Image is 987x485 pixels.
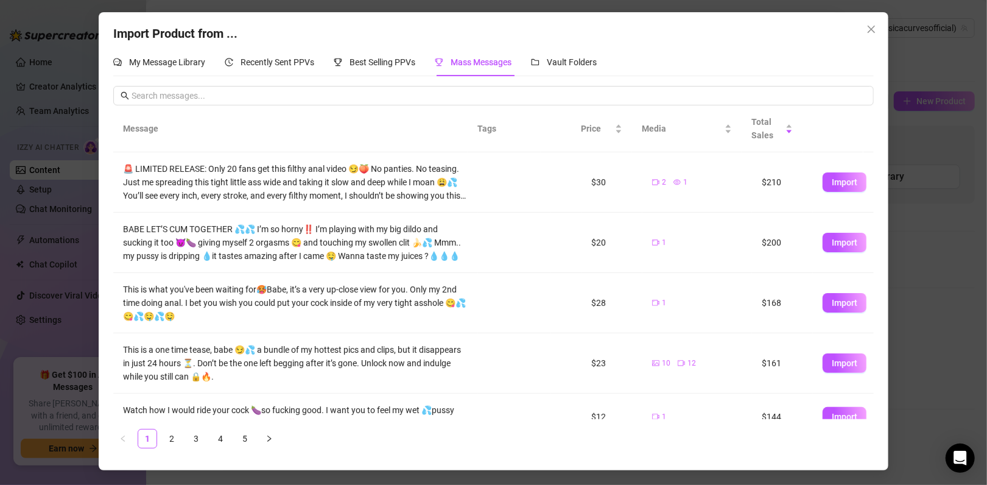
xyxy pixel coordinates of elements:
a: 2 [163,430,181,448]
span: video-camera [652,299,659,306]
a: 3 [187,430,205,448]
li: Next Page [259,429,279,448]
span: history [225,58,233,66]
th: Total Sales [742,105,803,152]
td: $161 [752,333,813,394]
span: Recently Sent PPVs [241,57,314,67]
button: Import [823,233,866,252]
span: My Message Library [129,57,205,67]
button: Import [823,407,866,427]
span: Best Selling PPVs [349,57,415,67]
a: 4 [211,430,230,448]
td: $168 [752,273,813,333]
span: Import [832,358,857,368]
span: right [265,435,273,442]
span: Price [581,122,613,135]
th: Message [113,105,468,152]
div: BABE LET’S CUM TOGETHER 💦💦 I’m so horny‼️ I’m playing with my big dildo and sucking it too 😈🍆 giv... [123,222,468,263]
span: Import [832,238,857,247]
div: 🚨 LIMITED RELEASE: Only 20 fans get this filthy anal video 😏🍑 No panties. No teasing. Just me spr... [123,162,468,202]
th: Price [571,105,632,152]
span: eye [673,179,681,186]
div: This is what you've been waiting for🥵Babe, it’s a very up-close view for you. Only my 2nd time do... [123,283,468,323]
td: $23 [581,333,642,394]
button: left [113,429,133,448]
td: $28 [581,273,642,333]
span: 12 [687,358,696,369]
li: 3 [186,429,206,448]
span: 1 [662,297,666,309]
span: 1 [662,411,666,423]
td: $30 [581,152,642,213]
td: $144 [752,394,813,441]
li: 4 [211,429,230,448]
span: search [121,91,129,100]
span: Mass Messages [451,57,511,67]
span: comment [113,58,122,66]
input: Search messages... [132,89,866,102]
a: 1 [138,430,156,448]
th: Tags [468,105,541,152]
button: Close [862,19,881,39]
span: 1 [683,177,687,188]
span: Media [642,122,722,135]
span: 1 [662,237,666,249]
button: right [259,429,279,448]
span: picture [652,359,659,367]
button: Import [823,172,866,192]
span: Import [832,177,857,187]
li: 5 [235,429,255,448]
span: trophy [334,58,342,66]
span: video-camera [652,179,659,186]
td: $210 [752,152,813,213]
span: Import [832,298,857,308]
span: Import [832,412,857,422]
span: Vault Folders [547,57,597,67]
span: video-camera [652,239,659,246]
div: Open Intercom Messenger [946,444,975,473]
li: 1 [138,429,157,448]
span: Total Sales [751,115,783,142]
button: Import [823,293,866,313]
span: video-camera [652,413,659,420]
li: 2 [162,429,181,448]
span: Close [862,24,881,34]
li: Previous Page [113,429,133,448]
span: close [866,24,876,34]
td: $20 [581,213,642,273]
span: Import Product from ... [113,26,237,41]
span: video-camera [678,359,685,367]
span: 10 [662,358,670,369]
a: 5 [236,430,254,448]
div: This is a one time tease, babe 😏💦 a bundle of my hottest pics and clips, but it disappears in jus... [123,343,468,383]
td: $200 [752,213,813,273]
span: trophy [435,58,443,66]
span: folder [531,58,539,66]
th: Media [632,105,742,152]
td: $12 [581,394,642,441]
span: 2 [662,177,666,188]
div: Watch how I would ride your cock 🍆so fucking good. I want you to feel my wet 💦pussy wrapped aroun... [123,403,468,430]
button: Import [823,353,866,373]
span: left [119,435,127,442]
